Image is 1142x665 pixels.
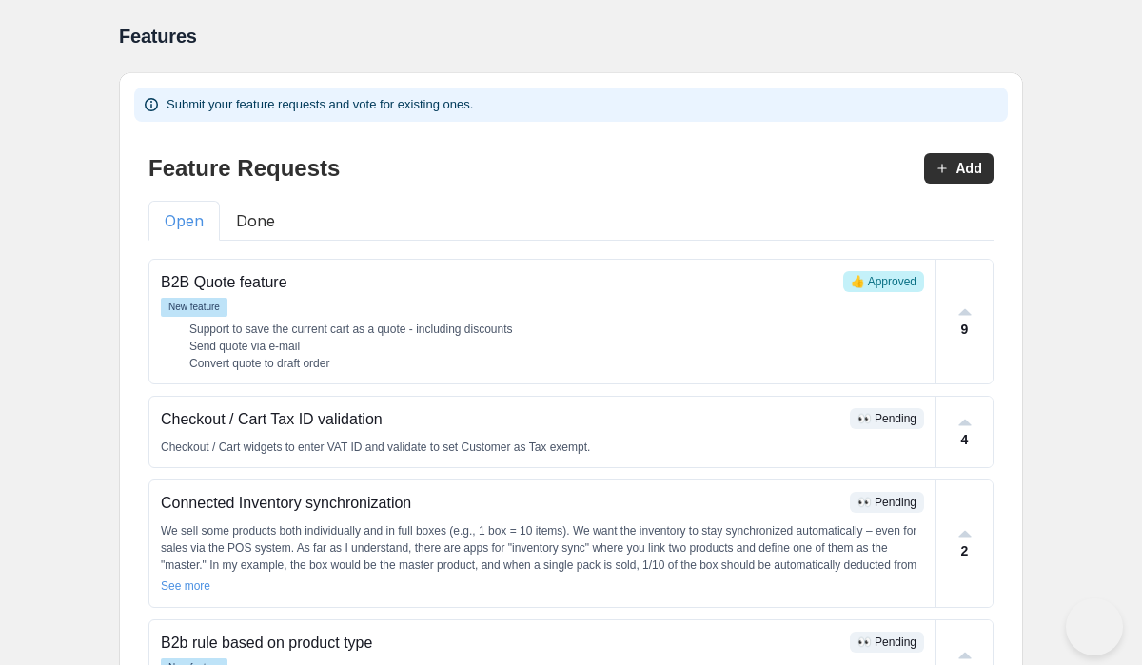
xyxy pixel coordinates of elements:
button: Open [148,201,220,241]
p: B2B Quote feature [161,271,836,294]
p: Checkout / Cart Tax ID validation [161,408,842,431]
p: B2b rule based on product type [161,632,842,655]
span: Features [119,26,197,47]
li: Convert quote to draft order [189,355,924,372]
span: 👀 Pending [857,412,916,425]
p: See more [161,577,210,595]
li: Support to save the current cart as a quote - including discounts [189,321,924,338]
span: 👍 Approved [851,275,916,288]
li: Send quote via e-mail [189,338,924,355]
p: 4 [961,430,969,450]
button: Done [220,201,291,241]
p: 9 [961,320,969,340]
p: Checkout / Cart widgets to enter VAT ID and validate to set Customer as Tax exempt. [161,439,924,456]
span: 👀 Pending [857,496,916,509]
p: Feature Requests [148,151,340,186]
span: Submit your feature requests and vote for existing ones. [167,97,473,111]
button: Add [924,153,994,184]
span: New feature [161,298,227,317]
p: Connected Inventory synchronization [161,492,842,515]
p: 2 [961,541,969,561]
iframe: Help Scout Beacon - Open [1066,598,1123,655]
p: We sell some products both individually and in full boxes (e.g., 1 box = 10 items). We want the i... [161,522,924,591]
span: 👀 Pending [857,636,916,649]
